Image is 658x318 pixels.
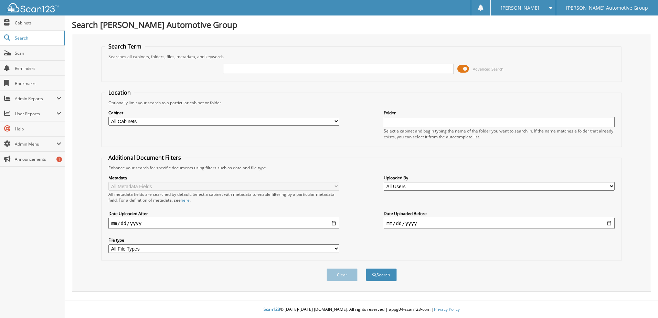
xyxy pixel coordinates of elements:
[108,211,339,216] label: Date Uploaded After
[108,218,339,229] input: start
[105,54,618,60] div: Searches all cabinets, folders, files, metadata, and keywords
[105,100,618,106] div: Optionally limit your search to a particular cabinet or folder
[384,175,615,181] label: Uploaded By
[366,268,397,281] button: Search
[327,268,358,281] button: Clear
[108,175,339,181] label: Metadata
[7,3,59,12] img: scan123-logo-white.svg
[65,301,658,318] div: © [DATE]-[DATE] [DOMAIN_NAME]. All rights reserved | appg04-scan123-com |
[56,157,62,162] div: 1
[15,35,60,41] span: Search
[108,237,339,243] label: File type
[72,19,651,30] h1: Search [PERSON_NAME] Automotive Group
[473,66,503,72] span: Advanced Search
[108,191,339,203] div: All metadata fields are searched by default. Select a cabinet with metadata to enable filtering b...
[15,81,61,86] span: Bookmarks
[108,110,339,116] label: Cabinet
[181,197,190,203] a: here
[105,154,184,161] legend: Additional Document Filters
[384,218,615,229] input: end
[566,6,648,10] span: [PERSON_NAME] Automotive Group
[15,20,61,26] span: Cabinets
[384,110,615,116] label: Folder
[434,306,460,312] a: Privacy Policy
[384,128,615,140] div: Select a cabinet and begin typing the name of the folder you want to search in. If the name match...
[384,211,615,216] label: Date Uploaded Before
[15,111,56,117] span: User Reports
[15,65,61,71] span: Reminders
[264,306,280,312] span: Scan123
[15,50,61,56] span: Scan
[105,43,145,50] legend: Search Term
[15,96,56,102] span: Admin Reports
[501,6,539,10] span: [PERSON_NAME]
[105,165,618,171] div: Enhance your search for specific documents using filters such as date and file type.
[15,141,56,147] span: Admin Menu
[105,89,134,96] legend: Location
[15,126,61,132] span: Help
[15,156,61,162] span: Announcements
